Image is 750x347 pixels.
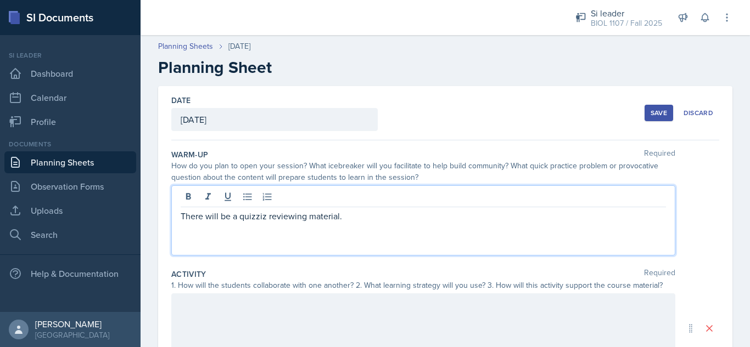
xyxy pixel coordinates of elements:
[171,269,206,280] label: Activity
[591,18,662,29] div: BIOL 1107 / Fall 2025
[645,105,673,121] button: Save
[171,149,208,160] label: Warm-Up
[181,209,666,223] p: There will be a quizziz reviewing material.
[228,41,250,52] div: [DATE]
[4,62,136,84] a: Dashboard
[4,139,136,149] div: Documents
[651,109,667,117] div: Save
[4,200,136,221] a: Uploads
[158,58,732,77] h2: Planning Sheet
[158,41,213,52] a: Planning Sheets
[4,87,136,109] a: Calendar
[4,151,136,173] a: Planning Sheets
[171,160,675,183] div: How do you plan to open your session? What icebreaker will you facilitate to help build community...
[4,263,136,285] div: Help & Documentation
[678,105,719,121] button: Discard
[171,280,675,291] div: 1. How will the students collaborate with one another? 2. What learning strategy will you use? 3....
[4,224,136,246] a: Search
[4,175,136,197] a: Observation Forms
[35,318,109,329] div: [PERSON_NAME]
[644,269,675,280] span: Required
[591,7,662,20] div: Si leader
[171,95,191,106] label: Date
[4,50,136,60] div: Si leader
[4,111,136,133] a: Profile
[644,149,675,160] span: Required
[35,329,109,340] div: [GEOGRAPHIC_DATA]
[684,109,713,117] div: Discard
